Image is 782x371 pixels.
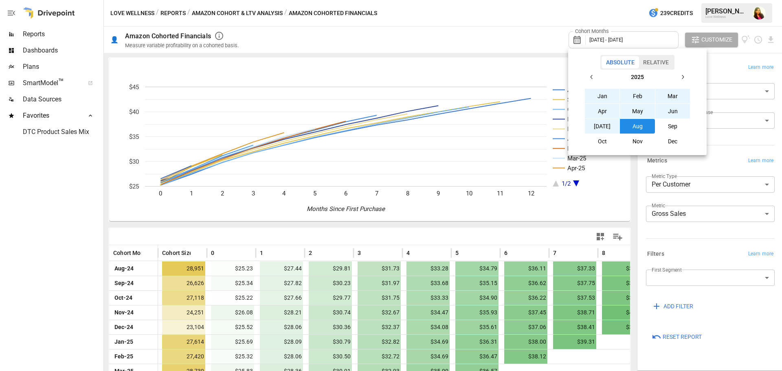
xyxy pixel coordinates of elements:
button: [DATE] [585,119,620,134]
button: May [620,104,655,119]
button: Jan [585,89,620,103]
button: Sep [655,119,690,134]
button: Mar [655,89,690,103]
button: Nov [620,134,655,149]
button: Absolute [602,56,639,68]
button: Relative [639,56,673,68]
button: Feb [620,89,655,103]
button: Aug [620,119,655,134]
button: Dec [655,134,690,149]
button: Oct [585,134,620,149]
button: 2025 [599,70,675,84]
button: Apr [585,104,620,119]
button: Jun [655,104,690,119]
